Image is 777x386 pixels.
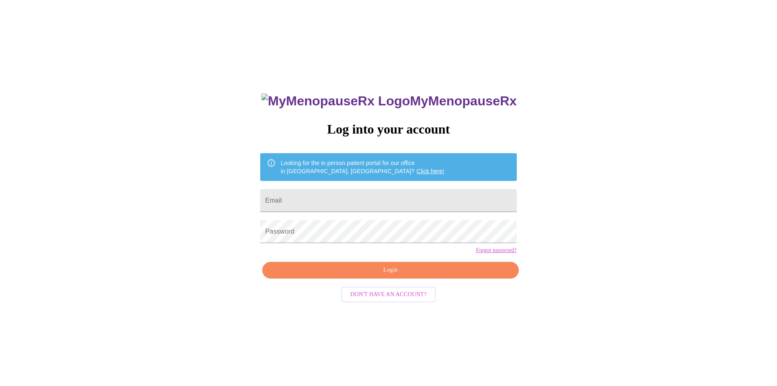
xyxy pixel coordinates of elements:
[476,247,517,254] a: Forgot password?
[261,94,410,109] img: MyMenopauseRx Logo
[281,156,444,178] div: Looking for the in person patient portal for our office in [GEOGRAPHIC_DATA], [GEOGRAPHIC_DATA]?
[416,168,444,174] a: Click here!
[262,262,518,279] button: Login
[260,122,516,137] h3: Log into your account
[341,287,436,303] button: Don't have an account?
[350,290,427,300] span: Don't have an account?
[261,94,517,109] h3: MyMenopauseRx
[339,290,438,297] a: Don't have an account?
[272,265,509,275] span: Login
